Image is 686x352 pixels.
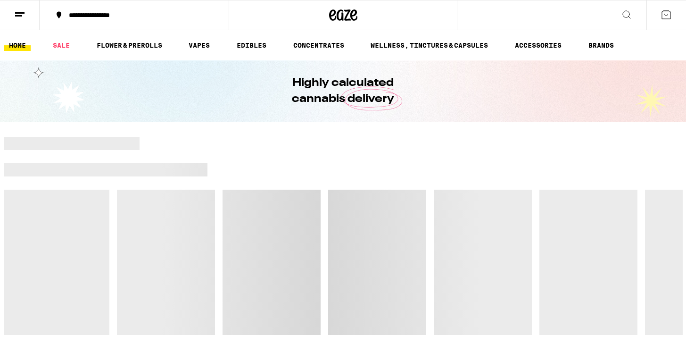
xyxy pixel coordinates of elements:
a: VAPES [184,40,215,51]
h1: Highly calculated cannabis delivery [265,75,421,107]
a: BRANDS [584,40,619,51]
a: HOME [4,40,31,51]
a: FLOWER & PREROLLS [92,40,167,51]
a: SALE [48,40,74,51]
a: WELLNESS, TINCTURES & CAPSULES [366,40,493,51]
a: EDIBLES [232,40,271,51]
a: ACCESSORIES [510,40,566,51]
a: CONCENTRATES [289,40,349,51]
